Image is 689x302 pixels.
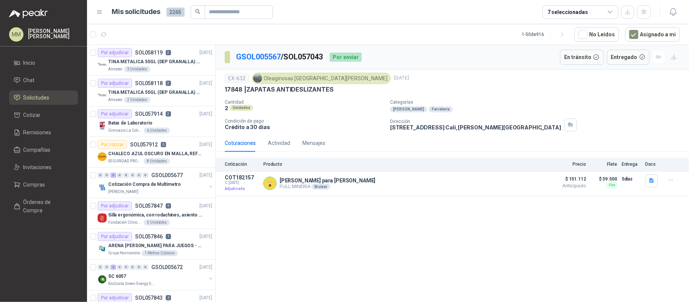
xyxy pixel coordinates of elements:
img: Company Logo [98,244,107,253]
p: 5 [166,203,171,209]
p: Flete [591,162,617,167]
p: Entrega [622,162,641,167]
img: Company Logo [254,74,262,83]
a: Por adjudicarSOL0578461[DATE] Company LogoARENA [PERSON_NAME] PARA JUEGOS - SON [DEMOGRAPHIC_DATA... [87,229,215,260]
div: 0 [130,173,135,178]
img: Logo peakr [9,9,48,18]
p: 17848 | ZAPATAS ANTIDESLIZANTES [225,86,334,93]
a: Compras [9,177,78,192]
p: [DATE] [199,172,212,179]
div: Oleaginosas [GEOGRAPHIC_DATA][PERSON_NAME] [252,73,391,84]
p: Almatec [108,66,123,72]
a: Por cotizarSOL0579120[DATE] Company LogoCHALECO AZUL OSCURO EN MALLA, REFLECTIVOSEGURIDAD PROVISE... [87,137,215,168]
div: 0 [143,173,148,178]
p: [DATE] [199,111,212,118]
div: 0 [98,265,103,270]
span: Invitaciones [23,163,52,171]
span: Solicitudes [23,93,50,102]
div: Por adjudicar [98,109,132,118]
div: 7 seleccionadas [547,8,588,16]
div: 0 [104,173,110,178]
div: 3 Unidades [124,66,150,72]
p: [DATE] [199,49,212,56]
div: 2 [110,265,116,270]
img: Company Logo [98,91,107,100]
img: Company Logo [98,183,107,192]
p: [DATE] [199,141,212,148]
div: Broker [311,184,330,190]
div: Unidades [230,105,253,111]
img: Company Logo [98,275,107,284]
span: Remisiones [23,128,51,137]
p: GSOL005672 [151,265,183,270]
span: Inicio [23,59,36,67]
p: / SOL057043 [236,51,324,63]
p: SOL058118 [135,81,163,86]
div: Actividad [268,139,290,147]
a: Por adjudicarSOL0581182[DATE] Company LogoTINA METALICA 55GL (DEP GRANALLA) CON TAPAAlmatec2 Unid... [87,76,215,106]
h1: Mis solicitudes [112,6,160,17]
p: [STREET_ADDRESS] Cali , [PERSON_NAME][GEOGRAPHIC_DATA] [390,124,561,131]
div: 8 Unidades [144,158,170,164]
p: BioCosta Green Energy S.A.S [108,281,156,287]
p: 0 [161,142,166,147]
div: 6 Unidades [144,128,170,134]
p: 2 [166,81,171,86]
p: COT182157 [225,174,259,181]
p: CHALECO AZUL OSCURO EN MALLA, REFLECTIVO [108,150,202,157]
button: No Leídos [574,27,619,42]
div: 0 [143,265,148,270]
div: EX-632 [225,74,249,83]
div: 0 [123,265,129,270]
p: Categorías [390,100,686,105]
span: 2265 [166,8,185,17]
p: [DATE] [199,264,212,271]
p: [PERSON_NAME] para [PERSON_NAME] [280,177,376,184]
p: SOL057912 [130,142,158,147]
a: Cotizar [9,108,78,122]
p: Almatec [108,97,123,103]
div: Por adjudicar [98,232,132,241]
div: 0 [117,173,123,178]
p: [DATE] [199,202,212,210]
span: search [195,9,201,14]
p: SC 6057 [108,273,126,280]
a: Inicio [9,56,78,70]
p: SOL057914 [135,111,163,117]
span: Compañías [23,146,51,154]
a: Por adjudicarSOL0578475[DATE] Company LogoSilla ergonómica, con rodachines, asiento ajustable en ... [87,198,215,229]
div: Cotizaciones [225,139,256,147]
p: SOL057846 [135,234,163,239]
div: Por enviar [330,53,362,62]
p: 2 [225,105,228,111]
p: Silla ergonómica, con rodachines, asiento ajustable en altura, espaldar alto, [108,212,202,219]
div: MM [9,27,23,42]
a: Remisiones [9,125,78,140]
div: 2 Unidades [124,97,150,103]
p: FULL MINERIA [280,184,376,190]
button: Entregado [607,50,650,65]
span: Chat [23,76,35,84]
img: Company Logo [98,152,107,161]
span: Anticipado [548,184,586,188]
div: 5 Unidades [144,219,170,226]
p: 5 días [622,174,641,184]
div: 0 [123,173,129,178]
a: 0 0 3 0 0 0 0 0 GSOL005677[DATE] Company LogoCotización Compra de Multímetro[PERSON_NAME] [98,171,214,195]
div: Ferretería [429,106,453,112]
p: $ 59.500 [591,174,617,184]
p: 1 [166,234,171,239]
p: Producto [263,162,544,167]
img: Company Logo [264,177,276,190]
p: [PERSON_NAME] [PERSON_NAME] [28,28,78,39]
p: GSOL005677 [151,173,183,178]
div: 0 [98,173,103,178]
a: 0 0 2 0 0 0 0 0 GSOL005672[DATE] Company LogoSC 6057BioCosta Green Energy S.A.S [98,263,214,287]
p: [DATE] [199,294,212,302]
p: 2 [166,111,171,117]
p: TINA METALICA 55GL (DEP GRANALLA) CON TAPA [108,58,202,65]
img: Company Logo [98,60,107,69]
div: Por adjudicar [98,79,132,88]
a: Chat [9,73,78,87]
span: $ 151.112 [548,174,586,184]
